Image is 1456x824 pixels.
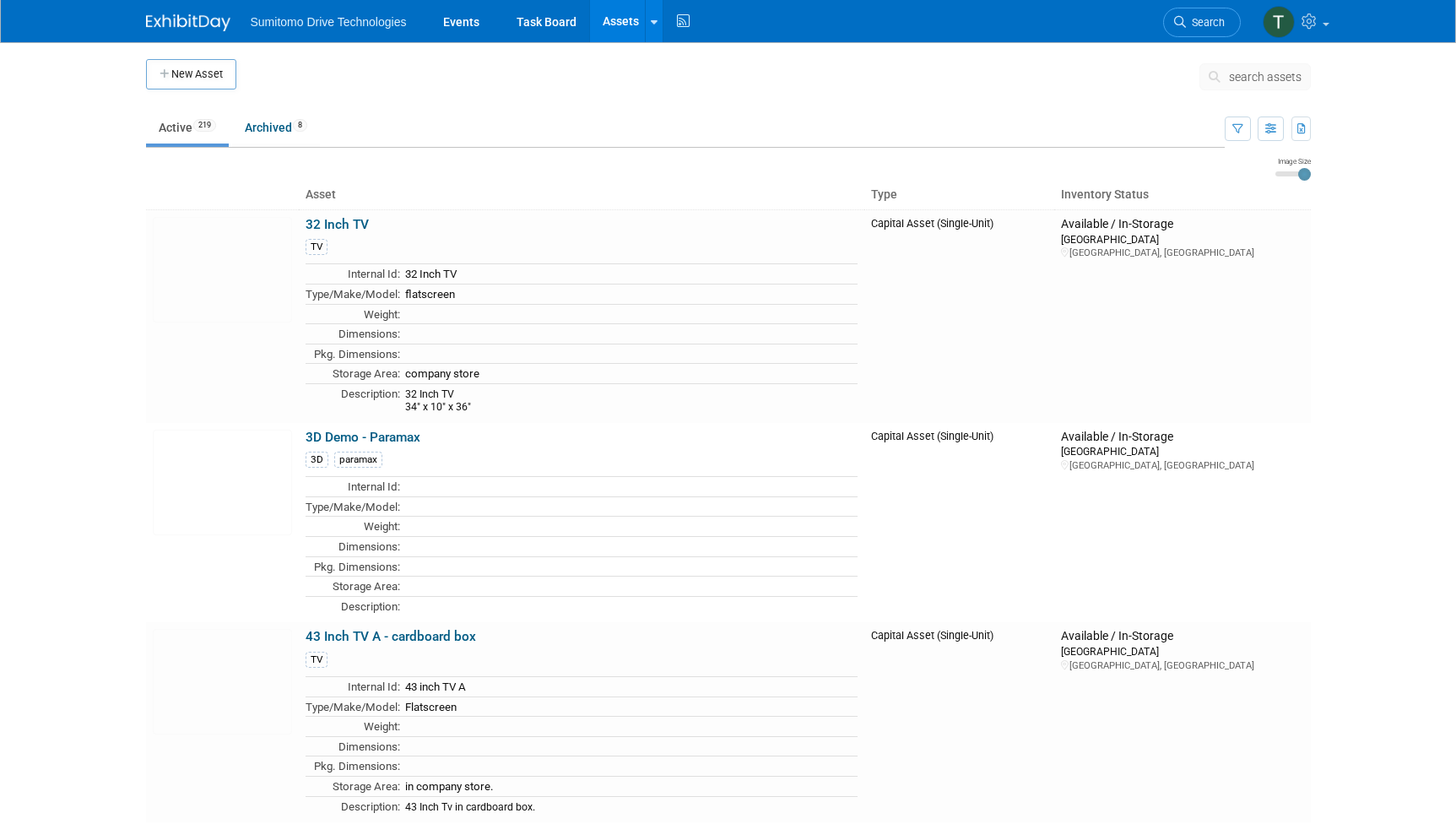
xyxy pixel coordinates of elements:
[1275,156,1311,166] div: Image Size
[306,676,400,697] td: Internal Id:
[146,111,229,144] a: Active219
[1229,70,1302,84] span: search assets
[333,580,400,593] span: Storage Area:
[864,209,1054,422] td: Capital Asset (Single-Unit)
[400,364,858,384] td: company store
[306,796,400,816] td: Description:
[306,264,400,285] td: Internal Id:
[333,780,400,793] span: Storage Area:
[306,736,400,756] td: Dimensions:
[400,284,858,304] td: flatscreen
[306,756,400,777] td: Pkg. Dimensions:
[1061,232,1303,247] div: [GEOGRAPHIC_DATA]
[1061,659,1303,672] div: [GEOGRAPHIC_DATA], [GEOGRAPHIC_DATA]
[306,304,400,324] td: Weight:
[306,430,420,445] a: 3D Demo - Paramax
[1061,247,1303,259] div: [GEOGRAPHIC_DATA], [GEOGRAPHIC_DATA]
[306,477,400,497] td: Internal Id:
[193,119,216,132] span: 219
[306,596,400,615] td: Description:
[306,452,328,468] div: 3D
[306,717,400,737] td: Weight:
[400,264,858,285] td: 32 Inch TV
[299,181,865,209] th: Asset
[864,423,1054,623] td: Capital Asset (Single-Unit)
[232,111,320,144] a: Archived8
[306,284,400,304] td: Type/Make/Model:
[306,239,327,255] div: TV
[306,324,400,344] td: Dimensions:
[334,452,382,468] div: paramax
[146,59,236,89] button: New Asset
[293,119,307,132] span: 8
[306,517,400,537] td: Weight:
[400,676,858,697] td: 43 inch TV A
[306,697,400,717] td: Type/Make/Model:
[333,367,400,380] span: Storage Area:
[306,496,400,517] td: Type/Make/Model:
[146,14,230,31] img: ExhibitDay
[306,217,369,232] a: 32 Inch TV
[864,622,1054,822] td: Capital Asset (Single-Unit)
[1061,430,1303,445] div: Available / In-Storage
[1263,6,1295,38] img: Taylor Mobley
[1163,8,1241,37] a: Search
[400,777,858,797] td: in company store.
[306,629,476,644] a: 43 Inch TV A - cardboard box
[1061,644,1303,659] div: [GEOGRAPHIC_DATA]
[251,15,407,29] span: Sumitomo Drive Technologies
[405,388,858,415] div: 32 Inch TV 34" x 10" x 36"
[405,801,858,814] div: 43 Inch Tv in cardboard box.
[1061,459,1303,472] div: [GEOGRAPHIC_DATA], [GEOGRAPHIC_DATA]
[306,537,400,557] td: Dimensions:
[306,652,327,668] div: TV
[306,344,400,364] td: Pkg. Dimensions:
[306,383,400,415] td: Description:
[1061,444,1303,458] div: [GEOGRAPHIC_DATA]
[1186,16,1225,29] span: Search
[1061,629,1303,644] div: Available / In-Storage
[864,181,1054,209] th: Type
[1061,217,1303,232] div: Available / In-Storage
[306,556,400,577] td: Pkg. Dimensions:
[1199,63,1311,90] button: search assets
[400,697,858,717] td: Flatscreen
